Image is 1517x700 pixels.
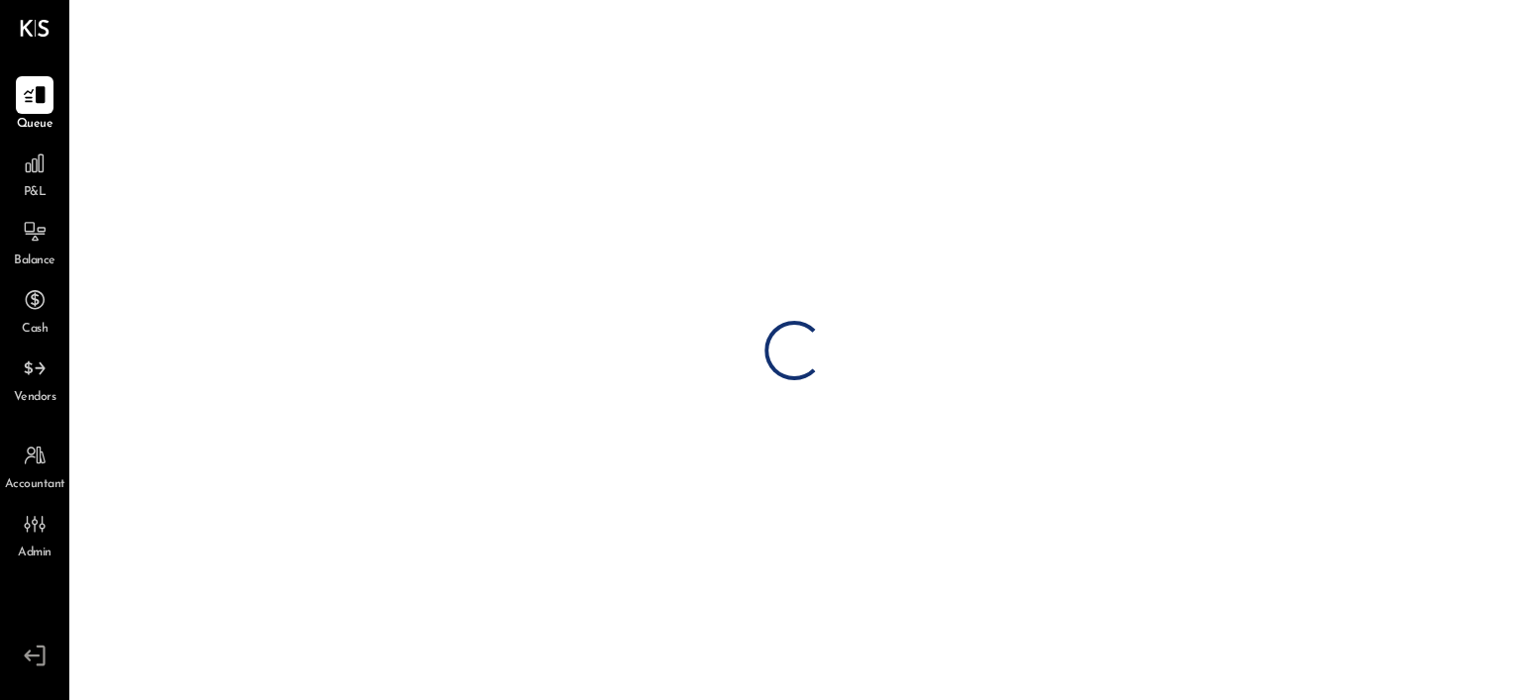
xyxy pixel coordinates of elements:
[1,145,68,202] a: P&L
[14,252,55,270] span: Balance
[22,321,48,339] span: Cash
[14,389,56,407] span: Vendors
[1,213,68,270] a: Balance
[17,116,53,134] span: Queue
[1,505,68,562] a: Admin
[5,476,65,494] span: Accountant
[1,281,68,339] a: Cash
[1,76,68,134] a: Queue
[18,545,51,562] span: Admin
[1,437,68,494] a: Accountant
[24,184,47,202] span: P&L
[1,350,68,407] a: Vendors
